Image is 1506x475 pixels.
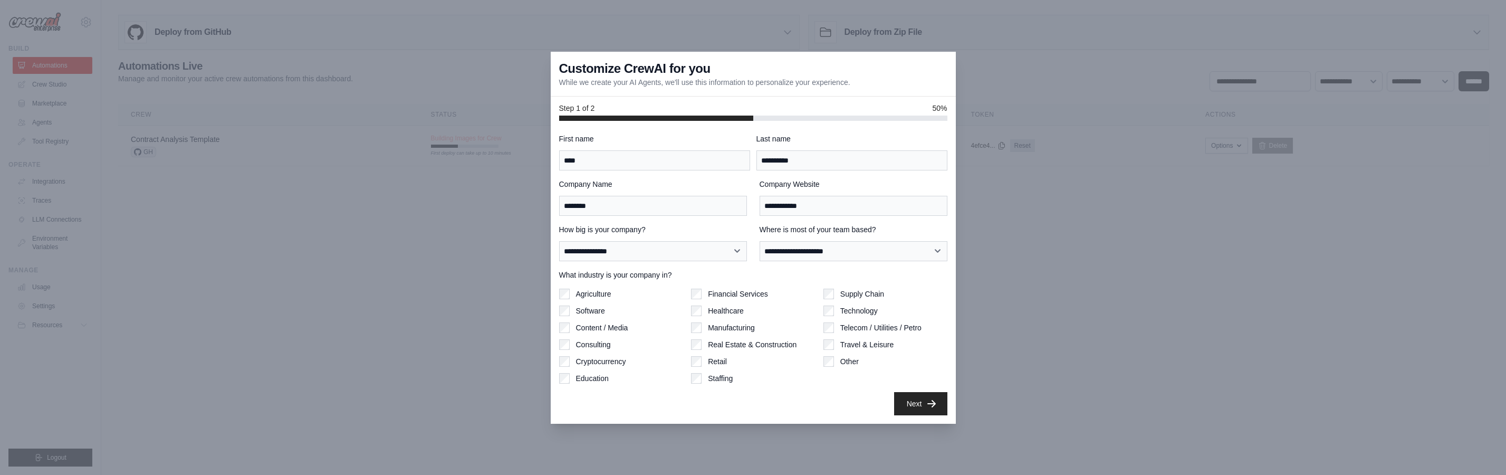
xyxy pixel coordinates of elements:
[708,306,744,316] label: Healthcare
[576,339,611,350] label: Consulting
[576,356,626,367] label: Cryptocurrency
[840,356,859,367] label: Other
[576,289,611,299] label: Agriculture
[708,373,733,384] label: Staffing
[576,306,605,316] label: Software
[708,356,727,367] label: Retail
[756,134,947,144] label: Last name
[576,322,628,333] label: Content / Media
[559,103,595,113] span: Step 1 of 2
[708,339,797,350] label: Real Estate & Construction
[1453,424,1506,475] iframe: Chat Widget
[708,322,755,333] label: Manufacturing
[894,392,947,415] button: Next
[840,289,884,299] label: Supply Chain
[932,103,947,113] span: 50%
[576,373,609,384] label: Education
[559,60,711,77] h3: Customize CrewAI for you
[760,224,947,235] label: Where is most of your team based?
[840,306,878,316] label: Technology
[559,224,747,235] label: How big is your company?
[760,179,947,189] label: Company Website
[708,289,768,299] label: Financial Services
[559,134,750,144] label: First name
[559,179,747,189] label: Company Name
[840,322,922,333] label: Telecom / Utilities / Petro
[559,270,947,280] label: What industry is your company in?
[840,339,894,350] label: Travel & Leisure
[559,77,850,88] p: While we create your AI Agents, we'll use this information to personalize your experience.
